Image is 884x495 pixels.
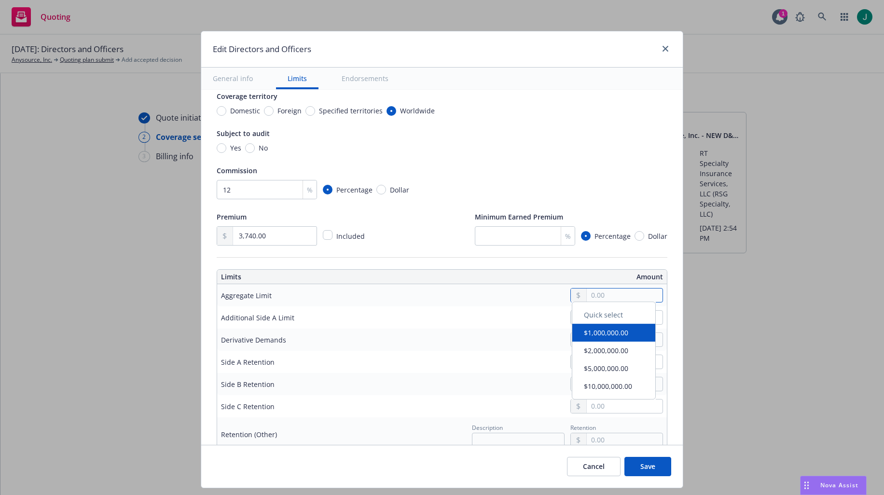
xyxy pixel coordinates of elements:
span: Dollar [390,185,409,195]
button: Save [624,457,671,476]
span: Minimum Earned Premium [475,212,563,221]
input: Percentage [323,185,332,194]
div: Additional Side A Limit [221,313,294,323]
span: Domestic [230,106,260,116]
span: Yes [230,143,241,153]
input: Yes [217,143,226,153]
div: Drag to move [801,476,813,495]
input: Dollar [376,185,386,194]
button: Cancel [567,457,621,476]
span: Percentage [594,231,631,241]
h1: Edit Directors and Officers [213,43,311,55]
input: Percentage [581,231,591,241]
span: Specified territories [319,106,383,116]
div: Side A Retention [221,357,275,367]
span: Description [472,424,503,432]
input: Worldwide [387,106,396,116]
th: Limits [217,270,397,284]
input: Foreign [264,106,274,116]
span: Commission [217,166,257,175]
span: % [565,231,571,241]
button: Nova Assist [800,476,867,495]
div: Quick select [572,306,655,324]
a: close [660,43,671,55]
div: Side C Retention [221,401,275,412]
div: Side B Retention [221,379,275,389]
input: No [245,143,255,153]
button: $1,000,000.00 [572,324,655,342]
button: Endorsements [330,68,400,89]
span: % [307,185,313,195]
input: Domestic [217,106,226,116]
div: Retention (Other) [221,429,277,440]
span: Dollar [648,231,667,241]
input: 0.00 [233,227,317,245]
span: Coverage territory [217,92,277,101]
input: Specified territories [305,106,315,116]
input: 0.00 [587,433,663,447]
button: Limits [276,68,318,89]
span: Premium [217,212,247,221]
button: $10,000,000.00 [572,377,655,395]
div: Aggregate Limit [221,290,272,301]
span: Subject to audit [217,129,270,138]
span: Retention [570,424,596,432]
span: No [259,143,268,153]
span: Foreign [277,106,302,116]
button: General info [201,68,264,89]
input: 0.00 [587,289,663,302]
th: Amount [447,270,667,284]
input: 0.00 [587,399,663,413]
div: Derivative Demands [221,335,286,345]
span: Worldwide [400,106,435,116]
button: $5,000,000.00 [572,359,655,377]
input: Dollar [635,231,644,241]
button: $2,000,000.00 [572,342,655,359]
span: Included [336,232,365,241]
span: Nova Assist [820,481,858,489]
span: Percentage [336,185,373,195]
